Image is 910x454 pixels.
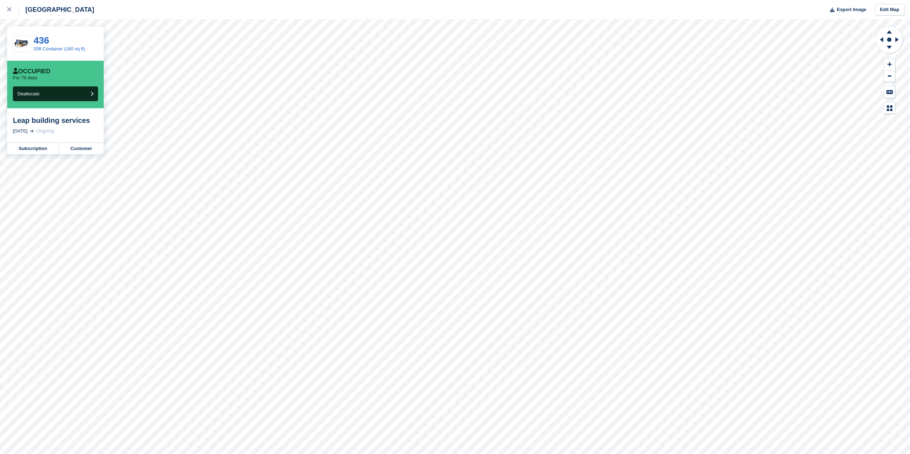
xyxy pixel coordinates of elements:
[7,143,59,154] a: Subscription
[34,46,85,51] a: 20ft Container (160 sq ft)
[13,128,28,135] div: [DATE]
[34,35,49,46] a: 436
[884,59,895,70] button: Zoom In
[884,86,895,98] button: Keyboard Shortcuts
[13,38,30,50] img: 20-ft-container%20(7).jpg
[19,5,94,14] div: [GEOGRAPHIC_DATA]
[875,4,904,16] a: Edit Map
[884,70,895,82] button: Zoom Out
[13,116,98,125] div: Leap building services
[36,128,54,135] div: Ongoing
[884,102,895,114] button: Map Legend
[18,91,39,96] span: Deallocate
[837,6,866,13] span: Export Image
[13,68,50,75] div: Occupied
[13,86,98,101] button: Deallocate
[826,4,866,16] button: Export Image
[30,130,34,133] img: arrow-right-light-icn-cde0832a797a2874e46488d9cf13f60e5c3a73dbe684e267c42b8395dfbc2abf.svg
[13,75,38,81] p: For 79 days
[59,143,104,154] a: Customer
